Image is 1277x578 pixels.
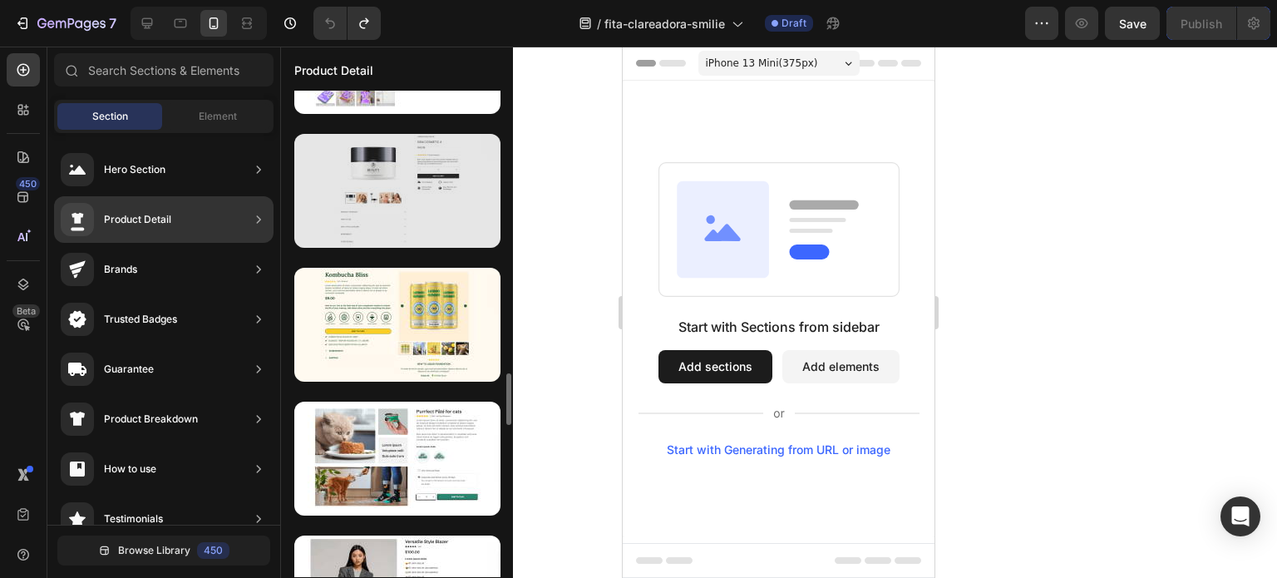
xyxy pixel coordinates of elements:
div: Testimonials [104,511,163,527]
div: Beta [12,304,40,318]
div: Brands [104,261,137,278]
input: Search Sections & Elements [54,53,274,86]
button: 7 [7,7,124,40]
button: Browse Library450 [57,536,270,566]
span: Section [92,109,128,124]
div: 450 [16,177,40,190]
div: Open Intercom Messenger [1220,496,1260,536]
span: Draft [781,16,806,31]
span: Browse Library [118,543,190,558]
p: 7 [109,13,116,33]
div: Undo/Redo [313,7,381,40]
div: Guarantee [104,361,154,378]
button: Publish [1166,7,1236,40]
div: How to use [104,461,156,477]
div: Product Breakdown [104,411,198,427]
button: Save [1105,7,1160,40]
div: 450 [197,542,229,559]
span: fita-clareadora-smilie [604,15,725,32]
span: Element [199,109,237,124]
span: Save [1119,17,1146,31]
div: Hero Section [104,161,165,178]
div: Publish [1181,15,1222,32]
div: Product Detail [104,211,171,228]
div: Trusted Badges [104,311,177,328]
iframe: Design area [623,47,934,578]
span: / [597,15,601,32]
